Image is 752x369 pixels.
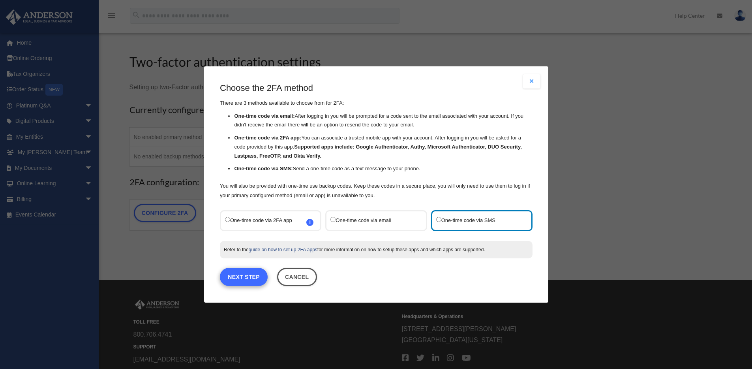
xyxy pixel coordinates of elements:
strong: Supported apps include: Google Authenticator, Authy, Microsoft Authenticator, DUO Security, Lastp... [234,144,521,159]
a: Next Step [220,268,268,286]
button: Close this dialog window [277,268,317,286]
strong: One-time code via SMS: [234,166,293,172]
button: Close modal [523,74,540,88]
li: Send a one-time code as a text message to your phone. [234,165,533,174]
span: i [306,219,313,226]
div: Refer to the for more information on how to setup these apps and which apps are supported. [220,241,533,258]
li: You can associate a trusted mobile app with your account. After logging in you will be asked for ... [234,134,533,160]
h3: Choose the 2FA method [220,82,533,94]
strong: One-time code via 2FA app: [234,135,301,141]
input: One-time code via email [330,217,336,222]
label: One-time code via email [330,215,414,226]
input: One-time code via 2FA appi [225,217,230,222]
div: There are 3 methods available to choose from for 2FA: [220,82,533,200]
p: You will also be provided with one-time use backup codes. Keep these codes in a secure place, you... [220,181,533,200]
input: One-time code via SMS [436,217,441,222]
label: One-time code via SMS [436,215,519,226]
a: guide on how to set up 2FA apps [248,247,317,252]
li: After logging in you will be prompted for a code sent to the email associated with your account. ... [234,112,533,130]
strong: One-time code via email: [234,113,294,119]
label: One-time code via 2FA app [225,215,308,226]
